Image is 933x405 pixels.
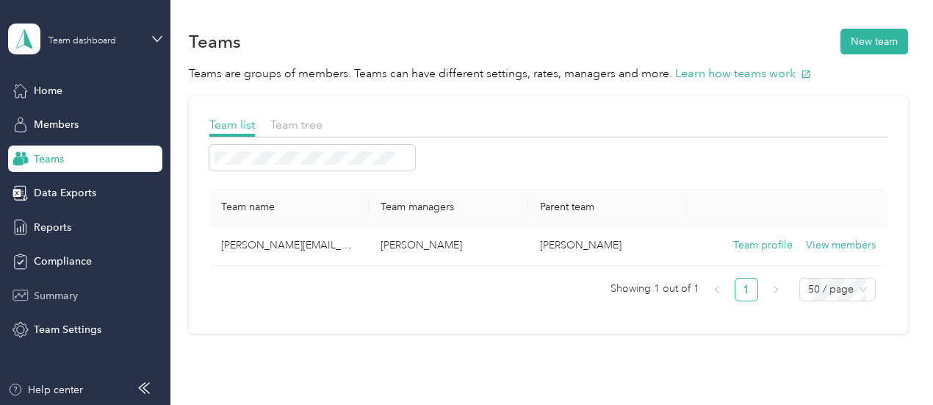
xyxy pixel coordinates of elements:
div: Page Size [799,278,876,301]
span: 50 / page [808,279,867,301]
span: Home [34,83,62,98]
span: Compliance [34,254,92,269]
button: Learn how teams work [675,65,811,83]
button: View members [806,237,876,254]
td: richard.young@crossmark.com [209,226,369,266]
button: left [705,278,729,301]
button: New team [840,29,908,54]
span: right [771,285,780,294]
button: right [764,278,788,301]
span: Team tree [270,118,323,132]
td: Acosta [528,226,688,266]
li: Next Page [764,278,788,301]
li: 1 [735,278,758,301]
span: Team list [209,118,255,132]
span: Teams [34,151,64,167]
th: Team managers [369,189,528,226]
th: Team name [209,189,369,226]
span: Summary [34,288,78,304]
div: Team dashboard [48,37,116,46]
span: Reports [34,220,71,235]
a: 1 [735,279,757,301]
li: Previous Page [705,278,729,301]
p: Teams are groups of members. Teams can have different settings, rates, managers and more. [189,65,908,83]
button: Help center [8,382,83,398]
iframe: Everlance-gr Chat Button Frame [851,323,933,405]
h1: Teams [189,34,241,49]
th: Parent team [528,189,688,226]
span: Data Exports [34,185,96,201]
button: Team profile [733,237,793,254]
span: Members [34,117,79,132]
span: Team Settings [34,322,101,337]
span: Showing 1 out of 1 [610,278,699,300]
span: left [713,285,721,294]
p: [PERSON_NAME] [381,237,516,254]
